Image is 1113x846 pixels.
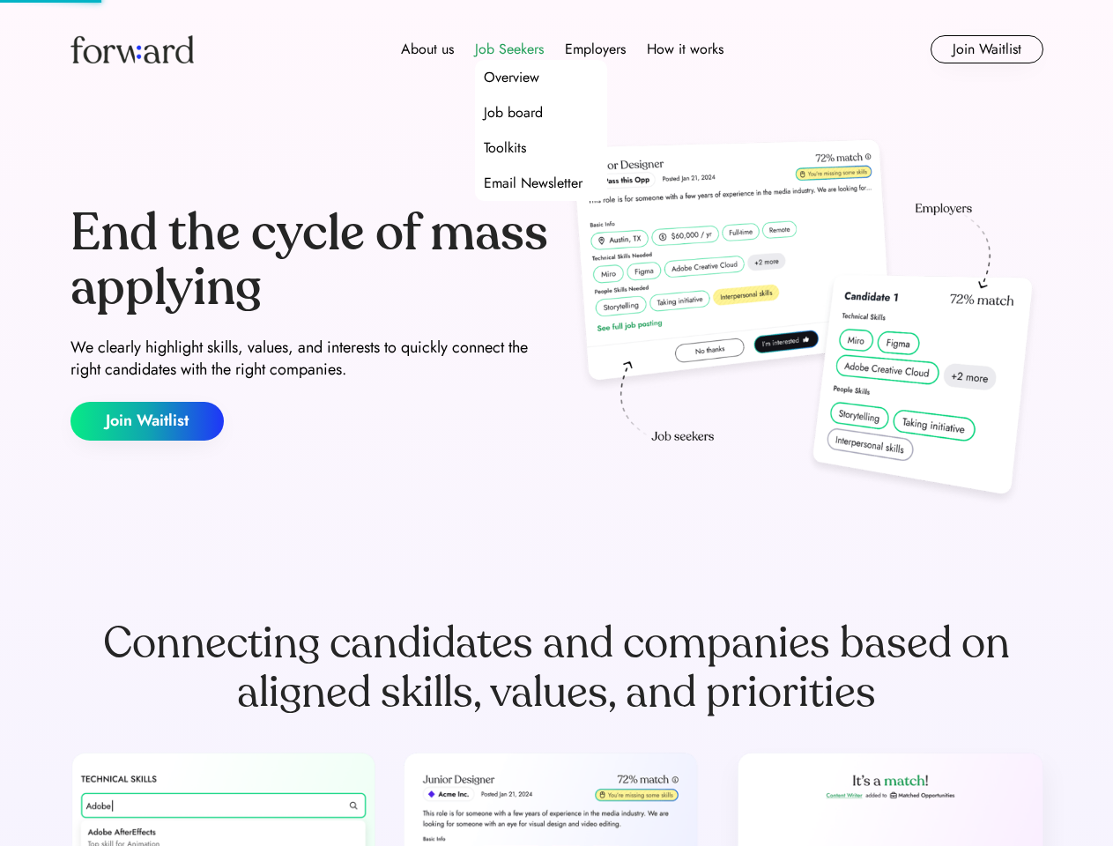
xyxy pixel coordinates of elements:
[647,39,723,60] div: How it works
[70,402,224,441] button: Join Waitlist
[70,337,550,381] div: We clearly highlight skills, values, and interests to quickly connect the right candidates with t...
[70,206,550,315] div: End the cycle of mass applying
[931,35,1043,63] button: Join Waitlist
[70,35,194,63] img: Forward logo
[564,134,1043,513] img: hero-image.png
[484,173,582,194] div: Email Newsletter
[484,137,526,159] div: Toolkits
[401,39,454,60] div: About us
[484,67,539,88] div: Overview
[70,619,1043,717] div: Connecting candidates and companies based on aligned skills, values, and priorities
[565,39,626,60] div: Employers
[475,39,544,60] div: Job Seekers
[484,102,543,123] div: Job board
